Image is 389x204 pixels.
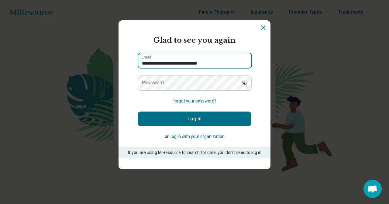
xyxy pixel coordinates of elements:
[142,55,151,59] label: Email
[138,112,251,126] button: Log In
[142,80,164,85] label: Password
[119,20,270,169] section: Login Dialog
[170,133,225,140] button: Log in with your organization
[260,24,267,31] button: Dismiss
[173,98,216,104] button: Forgot your password?
[238,75,251,90] button: Show password
[138,133,251,140] p: or
[127,149,262,156] p: If you are using MiResource to search for care, you don’t need to log in
[138,35,251,46] h2: Glad to see you again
